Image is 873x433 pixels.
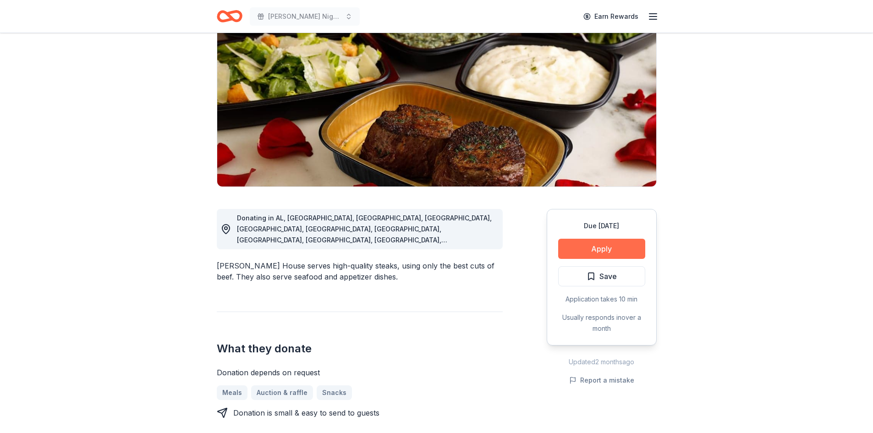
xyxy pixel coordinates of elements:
h2: What they donate [217,341,503,356]
div: Updated 2 months ago [547,356,657,367]
a: Meals [217,385,247,400]
button: Save [558,266,645,286]
div: Usually responds in over a month [558,312,645,334]
img: Image for Ruth's Chris Steak House [217,11,656,186]
a: Auction & raffle [251,385,313,400]
button: Apply [558,239,645,259]
div: Donation depends on request [217,367,503,378]
div: Donation is small & easy to send to guests [233,407,379,418]
div: Due [DATE] [558,220,645,231]
a: Snacks [317,385,352,400]
a: Home [217,5,242,27]
button: [PERSON_NAME] Night Out [250,7,360,26]
button: Report a mistake [569,375,634,386]
a: Earn Rewards [578,8,644,25]
span: [PERSON_NAME] Night Out [268,11,341,22]
div: Application takes 10 min [558,294,645,305]
div: [PERSON_NAME] House serves high-quality steaks, using only the best cuts of beef. They also serve... [217,260,503,282]
span: Save [599,270,617,282]
span: Donating in AL, [GEOGRAPHIC_DATA], [GEOGRAPHIC_DATA], [GEOGRAPHIC_DATA], [GEOGRAPHIC_DATA], [GEOG... [237,214,492,343]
